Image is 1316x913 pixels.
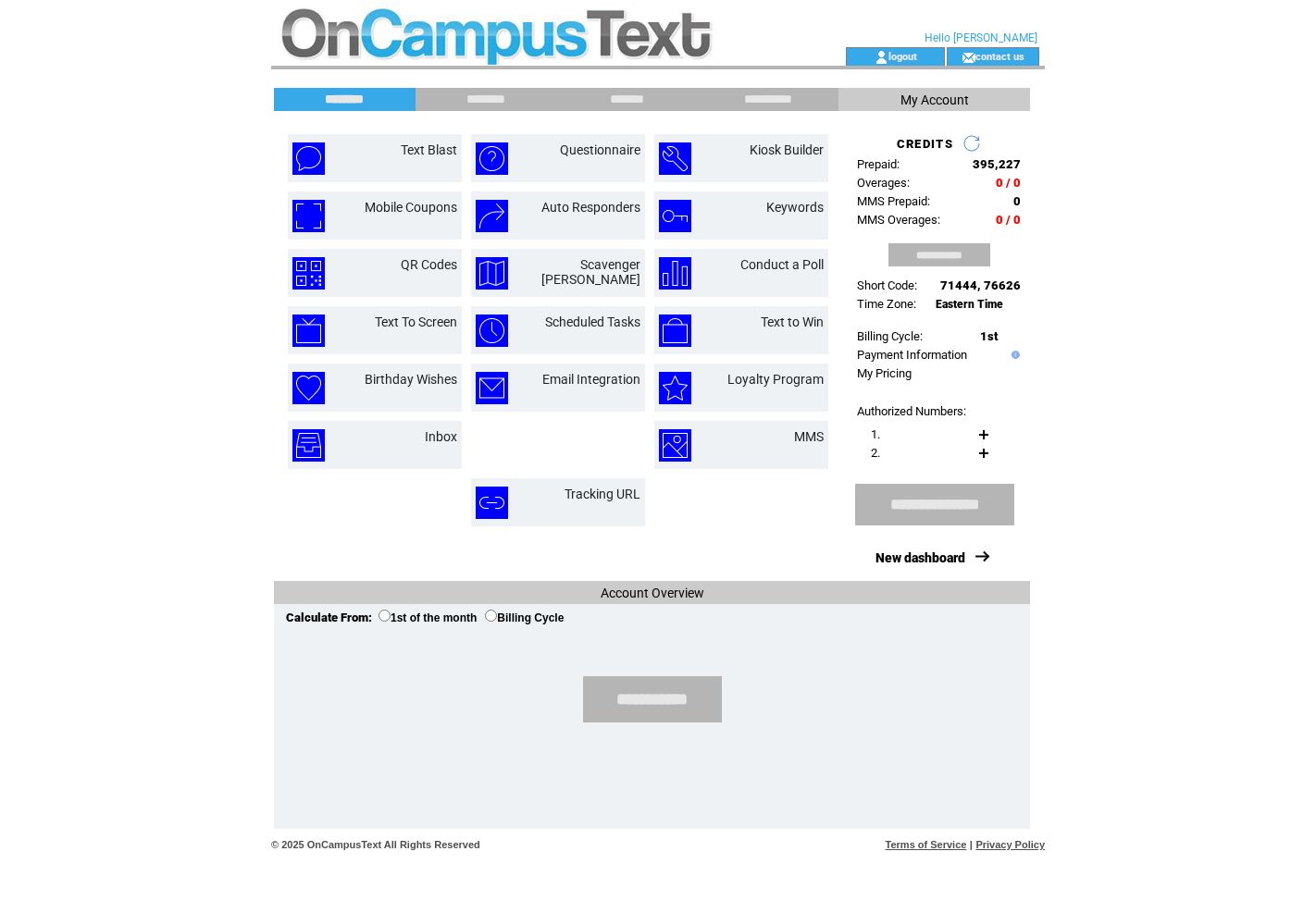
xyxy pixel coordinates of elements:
[292,372,325,404] img: birthday-wishes.png
[740,257,824,272] a: Conduct a Poll
[375,315,457,329] a: Text To Screen
[761,315,824,329] a: Text to Win
[476,257,508,290] img: scavenger-hunt.png
[401,257,457,272] a: QR Codes
[476,200,508,232] img: auto-responders.png
[970,839,973,850] span: |
[975,50,1024,62] a: contact us
[476,487,508,519] img: tracking-url.png
[292,142,325,175] img: text-blast.png
[365,372,457,387] a: Birthday Wishes
[401,142,457,157] a: Text Blast
[379,611,477,624] label: 1st of the month
[857,329,923,343] span: Billing Cycle:
[485,611,564,624] label: Billing Cycle
[541,257,640,287] a: Scavenger [PERSON_NAME]
[1007,351,1020,359] img: help.gif
[425,429,457,444] a: Inbox
[727,372,824,387] a: Loyalty Program
[936,298,1003,311] span: Eastern Time
[857,213,940,227] span: MMS Overages:
[476,142,508,175] img: questionnaire.png
[980,329,998,343] span: 1st
[766,200,824,215] a: Keywords
[875,550,965,565] a: New dashboard
[857,297,916,311] span: Time Zone:
[857,157,900,171] span: Prepaid:
[996,213,1021,227] span: 0 / 0
[973,157,1021,171] span: 395,227
[365,200,457,215] a: Mobile Coupons
[886,839,967,850] a: Terms of Service
[292,257,325,290] img: qr-codes.png
[940,278,1021,292] span: 71444, 76626
[286,611,372,624] span: Calculate From:
[659,315,691,347] img: text-to-win.png
[962,50,975,65] img: contact_us_icon.gif
[292,200,325,232] img: mobile-coupons.png
[857,348,967,362] a: Payment Information
[541,200,640,215] a: Auto Responders
[485,610,497,622] input: Billing Cycle
[857,194,930,208] span: MMS Prepaid:
[379,610,391,622] input: 1st of the month
[897,137,953,151] span: CREDITS
[871,446,880,460] span: 2.
[975,839,1045,850] a: Privacy Policy
[476,315,508,347] img: scheduled-tasks.png
[871,427,880,441] span: 1.
[659,257,691,290] img: conduct-a-poll.png
[659,200,691,232] img: keywords.png
[271,839,480,850] span: © 2025 OnCampusText All Rights Reserved
[996,176,1021,190] span: 0 / 0
[888,50,917,62] a: logout
[857,404,966,418] span: Authorized Numbers:
[857,278,917,292] span: Short Code:
[857,176,910,190] span: Overages:
[750,142,824,157] a: Kiosk Builder
[875,50,888,65] img: account_icon.gif
[659,372,691,404] img: loyalty-program.png
[794,429,824,444] a: MMS
[925,31,1037,44] span: Hello [PERSON_NAME]
[292,315,325,347] img: text-to-screen.png
[476,372,508,404] img: email-integration.png
[857,366,912,380] a: My Pricing
[545,315,640,329] a: Scheduled Tasks
[542,372,640,387] a: Email Integration
[659,429,691,462] img: mms.png
[900,93,969,107] span: My Account
[601,586,704,600] span: Account Overview
[1013,194,1021,208] span: 0
[560,142,640,157] a: Questionnaire
[565,487,640,501] a: Tracking URL
[659,142,691,175] img: kiosk-builder.png
[292,429,325,462] img: inbox.png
